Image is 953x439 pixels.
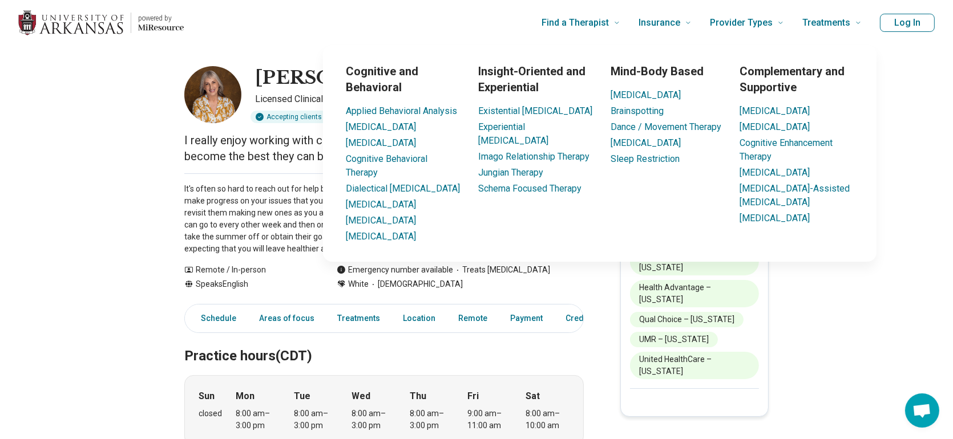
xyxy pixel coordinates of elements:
[740,105,810,116] a: [MEDICAL_DATA]
[187,307,243,330] a: Schedule
[346,63,460,95] h3: Cognitive and Behavioral
[468,408,512,432] div: 9:00 am – 11:00 am
[503,307,550,330] a: Payment
[611,105,664,116] a: Brainspotting
[294,408,338,432] div: 8:00 am – 3:00 pm
[630,248,759,275] li: Blue Cross Blue Shield – [US_STATE]
[410,389,426,403] strong: Thu
[542,15,609,31] span: Find a Therapist
[478,105,592,116] a: Existential [MEDICAL_DATA]
[294,389,310,403] strong: Tue
[740,137,833,162] a: Cognitive Enhancement Therapy
[740,121,810,132] a: [MEDICAL_DATA]
[630,352,759,379] li: United HealthCare – [US_STATE]
[611,90,681,100] a: [MEDICAL_DATA]
[526,408,570,432] div: 8:00 am – 10:00 am
[905,393,939,428] div: Open chat
[138,14,184,23] p: powered by
[740,167,810,178] a: [MEDICAL_DATA]
[184,319,584,366] h2: Practice hours (CDT)
[630,280,759,307] li: Health Advantage – [US_STATE]
[251,111,329,123] div: Accepting clients
[611,153,680,164] a: Sleep Restriction
[639,15,680,31] span: Insurance
[740,63,854,95] h3: Complementary and Supportive
[330,307,387,330] a: Treatments
[18,5,184,41] a: Home page
[184,183,584,255] p: It's often so hard to reach out for help but I believe in this being a partnership. I'll work for...
[346,153,427,178] a: Cognitive Behavioral Therapy
[611,63,721,79] h3: Mind-Body Based
[740,213,810,223] a: [MEDICAL_DATA]
[410,408,454,432] div: 8:00 am – 3:00 pm
[184,132,584,164] p: I really enjoy working with college students. I find that they are motivated to become the best t...
[184,264,314,276] div: Remote / In-person
[199,408,222,420] div: closed
[611,121,721,132] a: Dance / Movement Therapy
[346,199,416,210] a: [MEDICAL_DATA]
[526,389,540,403] strong: Sat
[184,278,314,290] div: Speaks English
[630,332,718,347] li: UMR – [US_STATE]
[346,137,416,148] a: [MEDICAL_DATA]
[880,14,935,32] button: Log In
[337,264,453,276] div: Emergency number available
[255,45,945,262] div: Treatments
[236,408,280,432] div: 8:00 am – 3:00 pm
[352,408,396,432] div: 8:00 am – 3:00 pm
[352,389,371,403] strong: Wed
[348,278,369,290] span: White
[478,151,589,162] a: Imago Relationship Therapy
[346,105,457,116] a: Applied Behavioral Analysis
[199,389,215,403] strong: Sun
[802,15,850,31] span: Treatments
[478,183,582,194] a: Schema Focused Therapy
[346,121,416,132] a: [MEDICAL_DATA]
[369,278,463,290] span: [DEMOGRAPHIC_DATA]
[478,63,592,95] h3: Insight-Oriented and Experiential
[478,121,548,146] a: Experiential [MEDICAL_DATA]
[453,264,550,276] span: Treats [MEDICAL_DATA]
[611,137,681,148] a: [MEDICAL_DATA]
[184,66,241,123] img: Becky Gonelli, Licensed Clinical Professional Counselor (LCPC)
[396,307,442,330] a: Location
[478,167,543,178] a: Jungian Therapy
[468,389,479,403] strong: Fri
[346,231,416,242] a: [MEDICAL_DATA]
[252,307,321,330] a: Areas of focus
[559,307,623,330] a: Credentials
[710,15,773,31] span: Provider Types
[236,389,255,403] strong: Mon
[346,183,460,194] a: Dialectical [MEDICAL_DATA]
[740,183,850,208] a: [MEDICAL_DATA]-Assisted [MEDICAL_DATA]
[630,312,744,327] li: Qual Choice – [US_STATE]
[451,307,494,330] a: Remote
[346,215,416,226] a: [MEDICAL_DATA]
